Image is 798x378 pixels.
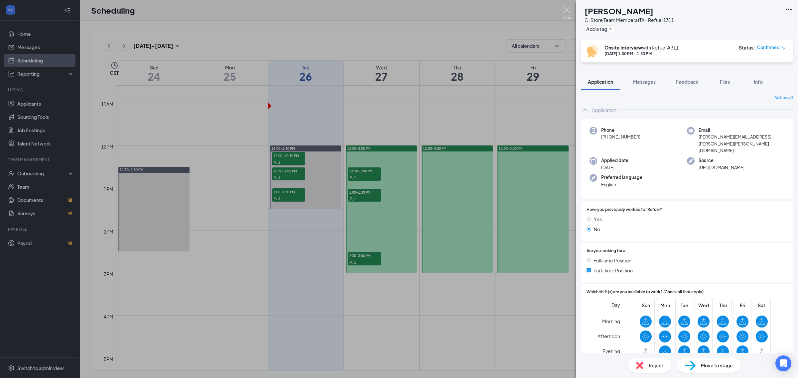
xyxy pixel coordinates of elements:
span: Morning [602,315,620,327]
div: Application [592,107,616,113]
span: Fri [736,302,748,309]
span: Files [720,79,730,85]
span: Are you looking for a: [587,248,627,254]
span: down [781,46,786,50]
span: [PERSON_NAME][EMAIL_ADDRESS][PERSON_NAME][PERSON_NAME][DOMAIN_NAME] [699,134,784,154]
span: Reject [649,362,663,369]
div: C-Store Team Member at TX - Refuel 1311 [585,17,674,23]
span: Full-time Position [594,257,631,264]
span: Collapse all [774,95,793,101]
svg: Ellipses [785,5,793,13]
span: Part-time Position [594,267,633,274]
span: Applied date [601,157,628,164]
span: Thu [717,302,729,309]
span: Info [754,79,763,85]
h1: [PERSON_NAME] [585,5,653,17]
span: Messages [633,79,656,85]
span: Day [611,301,620,309]
span: Confirmed [757,44,780,51]
span: Tue [678,302,690,309]
div: with Refuel #311 [604,44,679,51]
span: No [594,226,600,233]
span: Yes [594,216,602,223]
span: Evening [602,345,620,357]
span: Feedback [676,79,698,85]
span: [URL][DOMAIN_NAME] [699,164,744,171]
div: Status : [739,44,755,51]
span: Wed [698,302,710,309]
span: Application [588,79,613,85]
span: Move to stage [701,362,733,369]
div: [DATE] 1:00 PM - 1:30 PM [604,51,679,56]
span: [DATE] [601,164,628,171]
span: Phone [601,127,640,134]
span: Mon [659,302,671,309]
span: Source [699,157,744,164]
b: Onsite Interview [604,45,642,50]
div: Open Intercom Messenger [775,355,791,371]
span: [PHONE_NUMBER] [601,134,640,140]
span: Sat [756,302,768,309]
span: Which shift(s) are you available to work? (Check all that apply) [587,289,704,295]
span: Afternoon [598,330,620,342]
svg: Plus [608,27,612,31]
span: Preferred language [601,174,642,181]
span: Email [699,127,784,134]
span: Have you previously worked for Refuel? [587,207,662,213]
button: PlusAdd a tag [585,25,614,32]
span: English [601,181,642,188]
span: Sun [640,302,652,309]
svg: ChevronUp [581,106,589,114]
